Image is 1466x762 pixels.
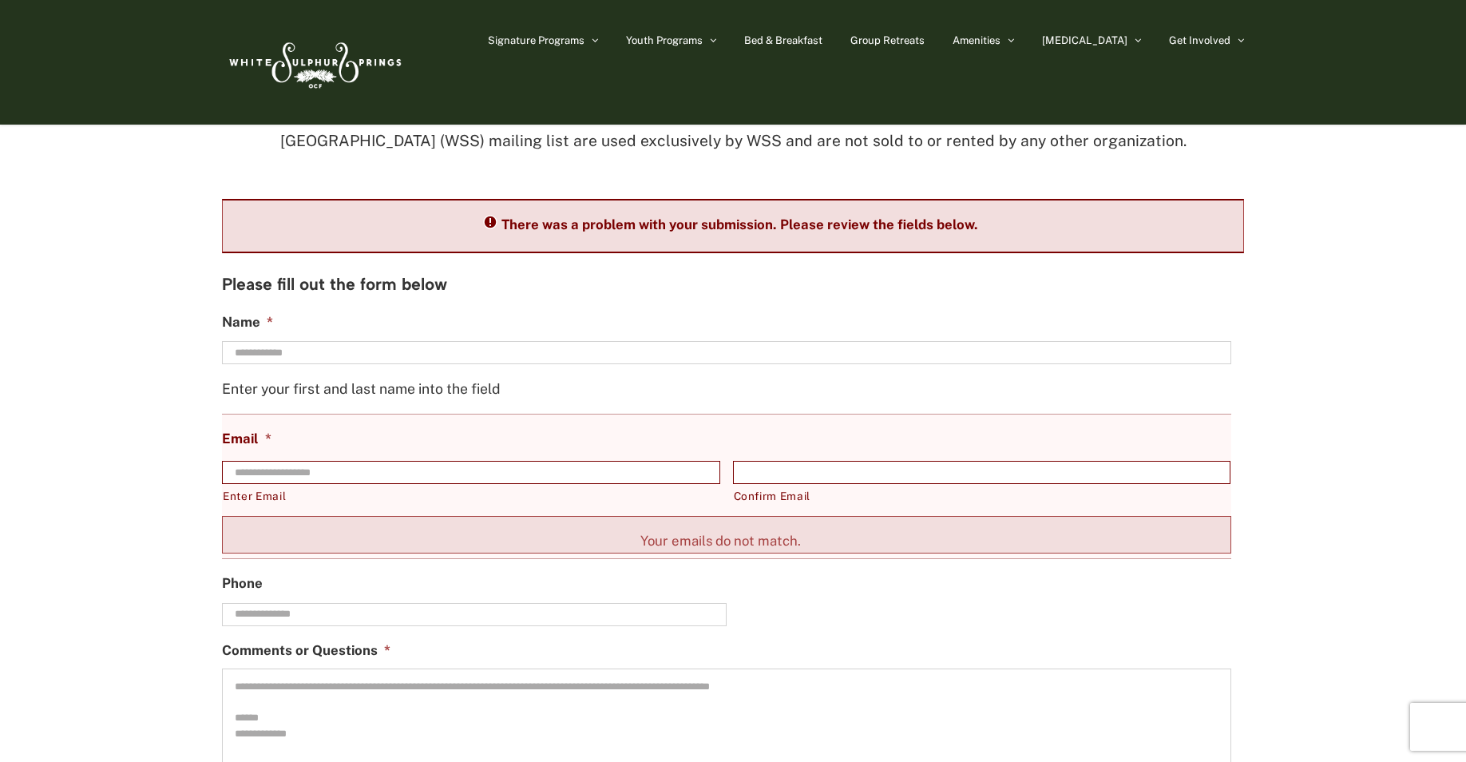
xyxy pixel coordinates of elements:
[222,516,1231,554] div: Your emails do not match.
[222,431,271,448] label: Email
[222,25,406,100] img: White Sulphur Springs Logo
[223,485,720,508] label: Enter Email
[222,642,390,660] label: Comments or Questions
[222,273,1244,295] h3: Please fill out the form below
[626,35,703,46] span: Youth Programs
[488,35,584,46] span: Signature Programs
[953,35,1000,46] span: Amenities
[734,485,1231,508] label: Confirm Email
[222,364,1231,400] div: Enter your first and last name into the field
[222,314,273,331] label: Name
[1042,35,1127,46] span: [MEDICAL_DATA]
[850,35,925,46] span: Group Retreats
[222,575,263,593] label: Phone
[488,213,978,236] h2: There was a problem with your submission. Please review the fields below.
[744,35,822,46] span: Bed & Breakfast
[1169,35,1230,46] span: Get Involved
